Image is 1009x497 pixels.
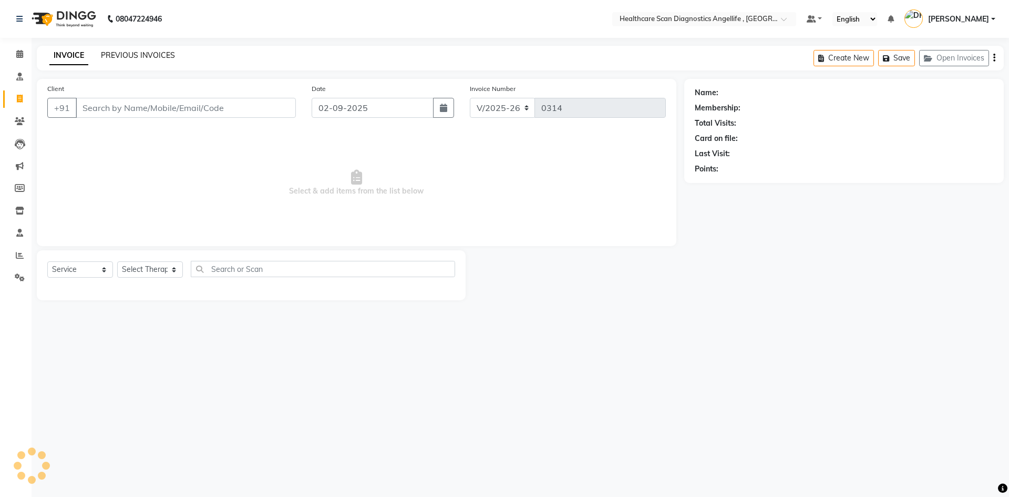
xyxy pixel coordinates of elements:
div: Card on file: [695,133,738,144]
button: +91 [47,98,77,118]
input: Search or Scan [191,261,455,277]
input: Search by Name/Mobile/Email/Code [76,98,296,118]
span: Select & add items from the list below [47,130,666,236]
button: Create New [814,50,874,66]
img: logo [27,4,99,34]
div: Membership: [695,103,740,114]
a: INVOICE [49,46,88,65]
label: Client [47,84,64,94]
button: Open Invoices [919,50,989,66]
span: [PERSON_NAME] [928,14,989,25]
div: Name: [695,87,718,98]
div: Last Visit: [695,148,730,159]
label: Date [312,84,326,94]
img: DR AFTAB ALAM [904,9,923,28]
a: PREVIOUS INVOICES [101,50,175,60]
b: 08047224946 [116,4,162,34]
button: Save [878,50,915,66]
label: Invoice Number [470,84,516,94]
div: Points: [695,164,718,175]
div: Total Visits: [695,118,736,129]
